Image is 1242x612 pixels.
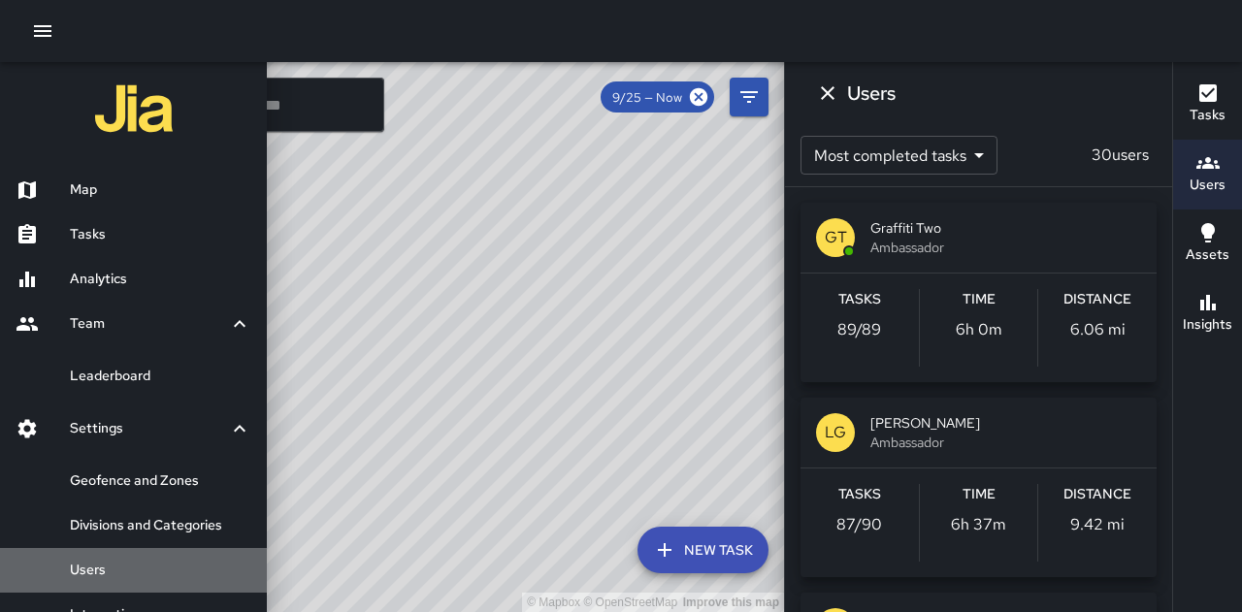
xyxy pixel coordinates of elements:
[837,318,881,341] p: 89 / 89
[870,413,1141,433] span: [PERSON_NAME]
[825,226,847,249] p: GT
[1070,318,1126,341] p: 6.06 mi
[1070,513,1125,536] p: 9.42 mi
[956,318,1002,341] p: 6h 0m
[801,136,997,175] div: Most completed tasks
[95,70,173,147] img: jia-logo
[1084,144,1157,167] p: 30 users
[951,513,1006,536] p: 6h 37m
[70,515,251,536] h6: Divisions and Categories
[70,269,251,290] h6: Analytics
[963,484,996,505] h6: Time
[1063,484,1131,505] h6: Distance
[1190,175,1226,196] h6: Users
[870,218,1141,238] span: Graffiti Two
[963,289,996,310] h6: Time
[1186,244,1229,266] h6: Assets
[847,78,896,109] h6: Users
[70,366,251,387] h6: Leaderboard
[70,179,251,201] h6: Map
[637,527,768,573] button: New Task
[70,470,251,492] h6: Geofence and Zones
[1063,289,1131,310] h6: Distance
[70,560,251,581] h6: Users
[825,421,846,444] p: LG
[1190,105,1226,126] h6: Tasks
[838,484,881,505] h6: Tasks
[808,74,847,113] button: Dismiss
[70,224,251,245] h6: Tasks
[1183,314,1232,336] h6: Insights
[70,313,228,335] h6: Team
[870,433,1141,452] span: Ambassador
[870,238,1141,257] span: Ambassador
[838,289,881,310] h6: Tasks
[70,418,228,439] h6: Settings
[836,513,882,536] p: 87 / 90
